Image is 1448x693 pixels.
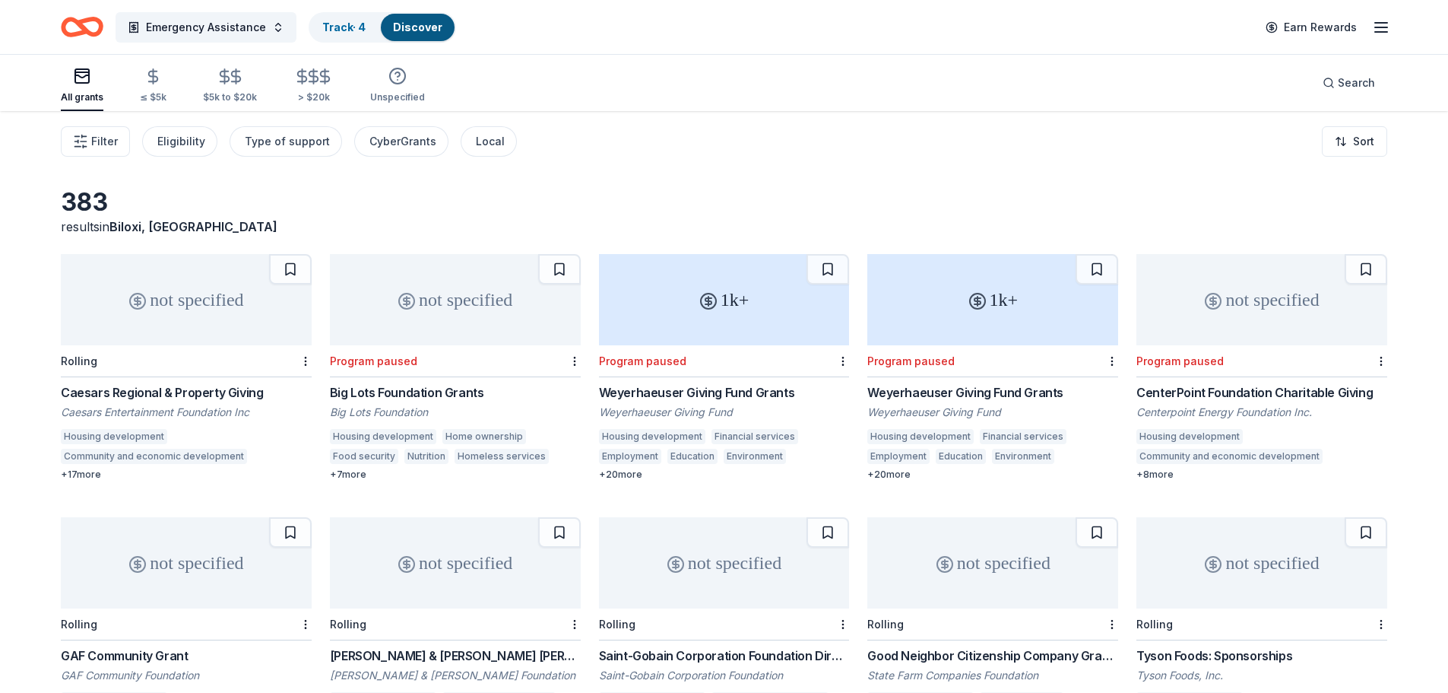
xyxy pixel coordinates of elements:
[936,449,986,464] div: Education
[370,91,425,103] div: Unspecified
[867,647,1118,665] div: Good Neighbor Citizenship Company Grants
[61,668,312,683] div: GAF Community Foundation
[370,61,425,111] button: Unspecified
[61,91,103,103] div: All grants
[1256,14,1366,41] a: Earn Rewards
[476,132,505,151] div: Local
[91,132,118,151] span: Filter
[330,517,581,609] div: not specified
[61,517,312,609] div: not specified
[330,668,581,683] div: [PERSON_NAME] & [PERSON_NAME] Foundation
[330,383,581,402] div: Big Lots Foundation Grants
[867,668,1118,683] div: State Farm Companies Foundation
[867,517,1118,609] div: not specified
[599,668,850,683] div: Saint-Gobain Corporation Foundation
[980,429,1066,444] div: Financial services
[61,383,312,402] div: Caesars Regional & Property Giving
[293,62,334,111] button: > $20k
[203,62,257,111] button: $5k to $20k
[1136,647,1387,665] div: Tyson Foods: Sponsorships
[599,383,850,402] div: Weyerhaeuser Giving Fund Grants
[61,254,312,345] div: not specified
[867,449,930,464] div: Employment
[203,91,257,103] div: $5k to $20k
[1136,254,1387,481] a: not specifiedProgram pausedCenterPoint Foundation Charitable GivingCenterpoint Energy Foundation ...
[61,469,312,481] div: + 17 more
[61,429,167,444] div: Housing development
[140,62,166,111] button: ≤ $5k
[61,618,97,631] div: Rolling
[140,91,166,103] div: ≤ $5k
[992,449,1054,464] div: Environment
[61,218,312,236] div: results
[61,647,312,665] div: GAF Community Grant
[867,405,1118,420] div: Weyerhaeuser Giving Fund
[157,132,205,151] div: Eligibility
[867,429,974,444] div: Housing development
[146,18,266,37] span: Emergency Assistance
[322,21,366,33] a: Track· 4
[61,126,130,157] button: Filter
[724,449,786,464] div: Environment
[142,126,217,157] button: Eligibility
[599,405,850,420] div: Weyerhaeuser Giving Fund
[1136,449,1323,464] div: Community and economic development
[599,429,705,444] div: Housing development
[599,647,850,665] div: Saint-Gobain Corporation Foundation Direct Grants
[867,618,904,631] div: Rolling
[369,132,436,151] div: CyberGrants
[330,429,436,444] div: Housing development
[461,126,517,157] button: Local
[393,21,442,33] a: Discover
[1136,254,1387,345] div: not specified
[61,354,97,367] div: Rolling
[667,449,718,464] div: Education
[867,354,955,367] div: Program paused
[61,9,103,45] a: Home
[330,254,581,345] div: not specified
[100,219,277,234] span: in
[599,449,661,464] div: Employment
[1136,383,1387,402] div: CenterPoint Foundation Charitable Giving
[1136,405,1387,420] div: Centerpoint Energy Foundation Inc.
[599,254,850,345] div: 1k+
[116,12,296,43] button: Emergency Assistance
[599,517,850,609] div: not specified
[599,618,635,631] div: Rolling
[867,469,1118,481] div: + 20 more
[330,618,366,631] div: Rolling
[330,254,581,481] a: not specifiedProgram pausedBig Lots Foundation GrantsBig Lots FoundationHousing developmentHome o...
[245,132,330,151] div: Type of support
[711,429,798,444] div: Financial services
[599,254,850,481] a: 1k+Program pausedWeyerhaeuser Giving Fund GrantsWeyerhaeuser Giving FundHousing developmentFinanc...
[109,219,277,234] span: Biloxi, [GEOGRAPHIC_DATA]
[330,449,398,464] div: Food security
[330,469,581,481] div: + 7 more
[330,405,581,420] div: Big Lots Foundation
[442,429,526,444] div: Home ownership
[1353,132,1374,151] span: Sort
[330,354,417,367] div: Program paused
[1136,469,1387,481] div: + 8 more
[1338,74,1375,92] span: Search
[1136,517,1387,609] div: not specified
[61,61,103,111] button: All grants
[1136,354,1224,367] div: Program paused
[309,12,456,43] button: Track· 4Discover
[61,254,312,481] a: not specifiedRollingCaesars Regional & Property GivingCaesars Entertainment Foundation IncHousing...
[599,469,850,481] div: + 20 more
[599,354,686,367] div: Program paused
[1136,668,1387,683] div: Tyson Foods, Inc.
[867,254,1118,481] a: 1k+Program pausedWeyerhaeuser Giving Fund GrantsWeyerhaeuser Giving FundHousing developmentFinanc...
[867,254,1118,345] div: 1k+
[354,126,448,157] button: CyberGrants
[1136,429,1243,444] div: Housing development
[61,405,312,420] div: Caesars Entertainment Foundation Inc
[404,449,448,464] div: Nutrition
[61,187,312,218] div: 383
[1136,618,1173,631] div: Rolling
[867,383,1118,402] div: Weyerhaeuser Giving Fund Grants
[230,126,342,157] button: Type of support
[455,449,549,464] div: Homeless services
[1310,68,1387,98] button: Search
